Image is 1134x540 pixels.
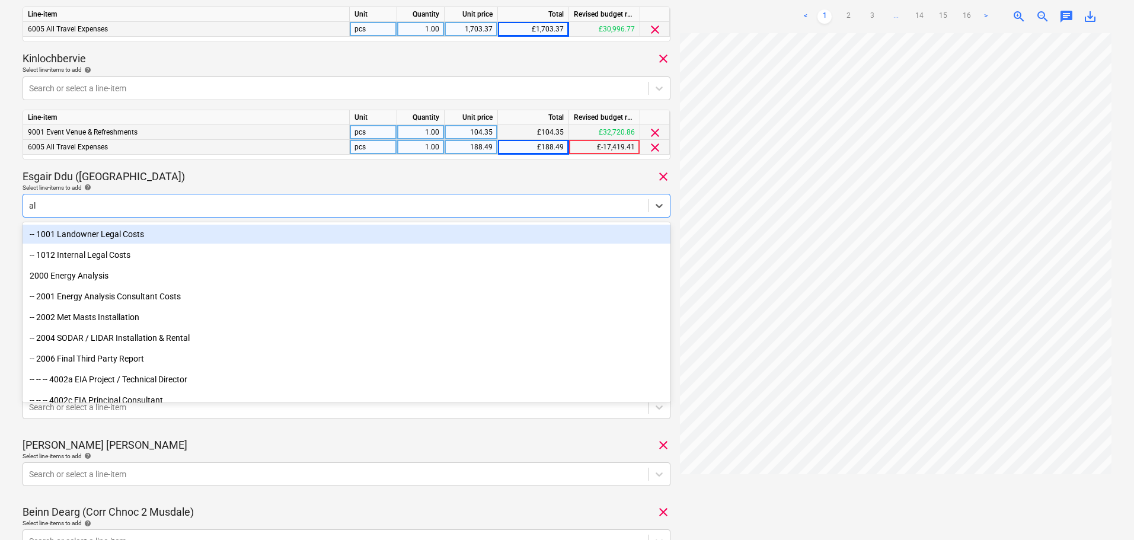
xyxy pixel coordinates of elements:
a: Page 3 [865,9,879,24]
div: -- 1012 Internal Legal Costs [23,245,670,264]
div: -- 2002 Met Masts Installation [23,308,670,327]
span: 6005 All Travel Expenses [28,25,108,33]
span: 9001 Event Venue & Refreshments [28,128,138,136]
span: zoom_in [1012,9,1026,24]
span: clear [656,170,670,184]
div: 1,703.37 [449,22,493,37]
div: Quantity [397,110,445,125]
div: Select line-items to add [23,519,670,527]
span: clear [656,505,670,519]
span: clear [648,140,662,154]
div: £30,996.77 [569,22,640,37]
div: Select line-items to add [23,184,670,191]
span: clear [648,125,662,139]
span: zoom_out [1036,9,1050,24]
div: 104.35 [449,125,493,140]
div: Unit [350,7,397,22]
p: [PERSON_NAME] [PERSON_NAME] [23,438,187,452]
div: pcs [350,125,397,140]
span: help [82,520,91,527]
div: Select line-items to add [23,66,670,74]
div: -- 2001 Energy Analysis Consultant Costs [23,287,670,306]
div: Unit [350,110,397,125]
iframe: Chat Widget [1075,483,1134,540]
a: ... [889,9,903,24]
div: 1.00 [402,125,439,140]
a: Page 16 [960,9,974,24]
div: Revised budget remaining [569,110,640,125]
div: Revised budget remaining [569,7,640,22]
div: Select line-items to add [23,452,670,460]
div: -- -- -- 4002c EIA Principal Consultant [23,391,670,410]
p: Beinn Dearg (Corr Chnoc 2 Musdale) [23,505,194,519]
div: 1.00 [402,140,439,155]
span: 6005 All Travel Expenses [28,143,108,151]
div: pcs [350,140,397,155]
div: Line-item [23,7,350,22]
a: Page 1 is your current page [817,9,832,24]
div: Line-item [23,110,350,125]
div: £1,703.37 [498,22,569,37]
a: Previous page [798,9,813,24]
div: -- -- -- 4002a EIA Project / Technical Director [23,370,670,389]
div: £104.35 [498,125,569,140]
span: clear [656,438,670,452]
div: 1.00 [402,22,439,37]
p: Esgair Ddu ([GEOGRAPHIC_DATA]) [23,170,185,184]
div: £-17,419.41 [569,140,640,155]
span: chat [1059,9,1074,24]
span: help [82,66,91,74]
div: 188.49 [449,140,493,155]
a: Page 2 [841,9,855,24]
div: -- 2004 SODAR / LIDAR Installation & Rental [23,328,670,347]
span: clear [648,23,662,37]
span: save_alt [1083,9,1097,24]
p: Kinlochbervie [23,52,86,66]
div: -- 1001 Landowner Legal Costs [23,225,670,244]
div: 2000 Energy Analysis [23,266,670,285]
div: Total [498,110,569,125]
div: £188.49 [498,140,569,155]
span: help [82,452,91,459]
div: £32,720.86 [569,125,640,140]
span: help [82,184,91,191]
div: Unit price [445,110,498,125]
div: Quantity [397,7,445,22]
div: Unit price [445,7,498,22]
div: -- 2006 Final Third Party Report [23,349,670,368]
a: Page 14 [912,9,927,24]
div: pcs [350,22,397,37]
a: Next page [979,9,993,24]
div: Total [498,7,569,22]
a: Page 15 [936,9,950,24]
span: clear [656,52,670,66]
